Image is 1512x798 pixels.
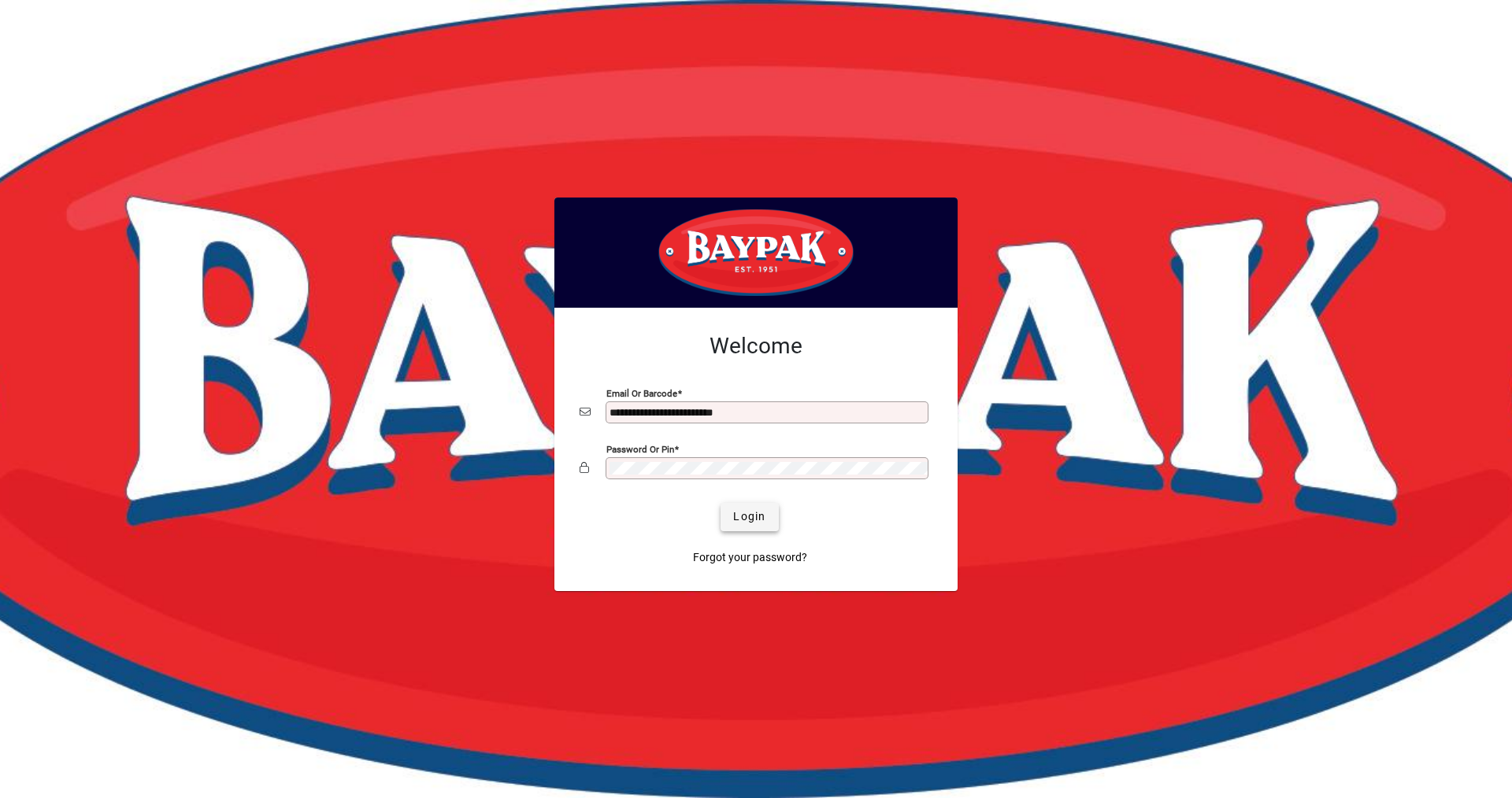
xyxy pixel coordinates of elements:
[733,508,765,525] span: Login
[721,503,778,531] button: Login
[606,387,677,398] mat-label: Email or Barcode
[580,333,932,360] h2: Welcome
[687,544,813,572] a: Forgot your password?
[606,443,674,454] mat-label: Password or Pin
[693,549,807,566] span: Forgot your password?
